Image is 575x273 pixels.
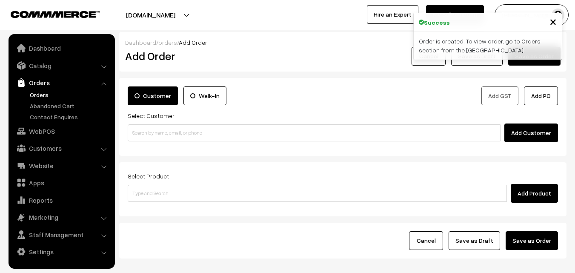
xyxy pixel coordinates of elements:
label: Select Product [128,172,169,181]
img: user [552,9,564,21]
button: Close [549,15,557,28]
a: My Subscription [426,5,484,24]
input: Type and Search [128,185,507,202]
label: Walk-In [183,86,226,105]
a: Marketing [11,210,112,225]
a: Hire an Expert [367,5,418,24]
button: Add GST [481,86,518,105]
button: Cancel [409,231,443,250]
strong: Success [424,18,450,27]
a: Reports [11,193,112,208]
button: Add Product [511,184,558,203]
button: [PERSON_NAME] s… [495,4,569,26]
button: Add PO [524,86,558,105]
img: COMMMERCE [11,11,100,17]
button: Add Customer [504,124,558,142]
a: Customers [11,141,112,156]
div: Order is created. To view order, go to Orders section from the [GEOGRAPHIC_DATA]. [414,32,562,60]
a: Catalog [11,58,112,73]
a: Contact Enquires [28,112,112,121]
span: Add Order [179,39,207,46]
label: Select Customer [128,111,175,120]
a: Apps [11,175,112,190]
button: Save as Draft [449,231,500,250]
span: × [549,13,557,29]
a: WebPOS [11,124,112,139]
input: Search by name, email, or phone [128,124,501,141]
a: Dashboard [125,39,156,46]
h2: Add Order [125,49,262,63]
a: COMMMERCE [11,9,85,19]
button: Cancel [412,47,446,66]
a: orders [158,39,177,46]
div: / / [125,38,561,47]
label: Customer [128,86,178,105]
button: Save as Order [506,231,558,250]
a: Website [11,158,112,173]
a: Orders [28,90,112,99]
a: Staff Management [11,227,112,242]
a: Settings [11,244,112,259]
a: Dashboard [11,40,112,56]
a: Orders [11,75,112,90]
a: Abandoned Cart [28,101,112,110]
button: [DOMAIN_NAME] [96,4,205,26]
